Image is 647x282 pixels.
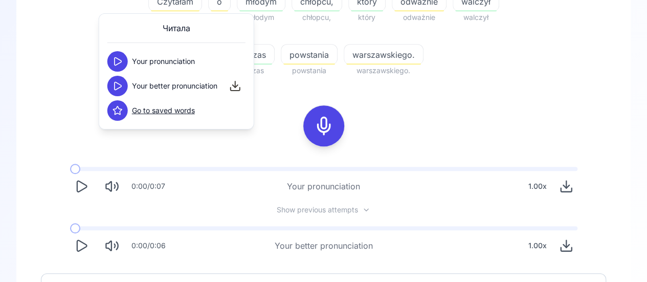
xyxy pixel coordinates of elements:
span: powstania [281,64,338,77]
button: warszawskiego. [344,44,423,64]
span: Show previous attempts [277,205,358,215]
span: warszawskiego. [344,49,423,61]
button: powstania [281,44,338,64]
span: który [348,11,386,24]
span: młodym [237,11,285,24]
span: Читала [163,22,190,34]
button: Show previous attempts [269,206,378,214]
div: 1.00 x [524,235,551,256]
div: 0:00 / 0:07 [131,181,165,191]
span: odważnie [392,11,447,24]
span: o [208,11,231,24]
button: Download audio [555,175,577,198]
div: Your pronunciation [287,180,360,192]
button: Play [70,234,93,257]
span: Czytałam [148,11,202,24]
button: Play [70,175,93,198]
div: 1.00 x [524,176,551,197]
span: Your better pronunciation [132,81,217,91]
span: walczył [453,11,499,24]
div: 0:00 / 0:06 [131,241,166,251]
div: Your better pronunciation [275,240,373,252]
button: Mute [101,175,123,198]
button: Download audio [555,234,577,257]
span: warszawskiego. [344,64,423,77]
span: powstania [281,49,337,61]
a: Go to saved words [132,105,195,116]
button: Mute [101,234,123,257]
span: Your pronunciation [132,56,195,67]
span: chłopcu, [292,11,342,24]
